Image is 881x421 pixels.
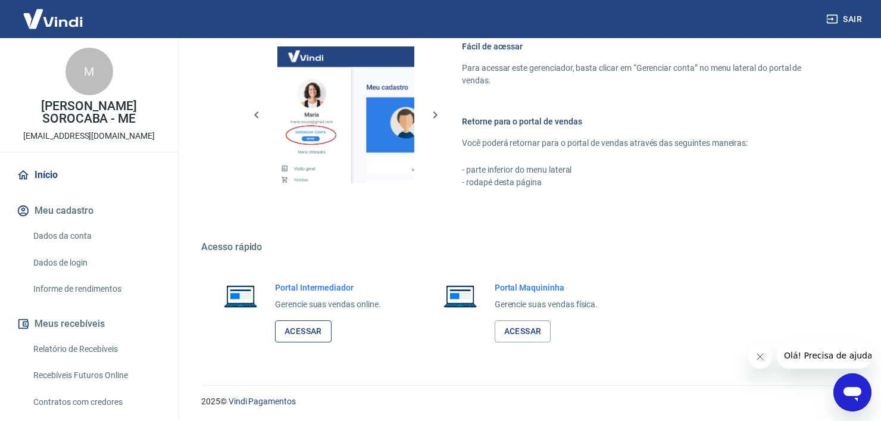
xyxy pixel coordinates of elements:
p: Gerencie suas vendas online. [275,298,381,311]
iframe: Mensagem da empresa [777,342,871,369]
img: Imagem de um notebook aberto [435,282,485,310]
a: Informe de rendimentos [29,277,164,301]
img: Imagem de um notebook aberto [215,282,265,310]
a: Vindi Pagamentos [229,397,296,406]
h6: Portal Maquininha [495,282,598,294]
h6: Portal Intermediador [275,282,381,294]
p: - rodapé desta página [462,176,824,189]
p: Você poderá retornar para o portal de vendas através das seguintes maneiras: [462,137,824,149]
p: Para acessar este gerenciador, basta clicar em “Gerenciar conta” no menu lateral do portal de ven... [462,62,824,87]
p: [PERSON_NAME] SOROCABA - ME [10,100,168,125]
div: M [65,48,113,95]
a: Acessar [495,320,551,342]
a: Início [14,162,164,188]
p: Gerencie suas vendas física. [495,298,598,311]
p: [EMAIL_ADDRESS][DOMAIN_NAME] [23,130,155,142]
button: Meu cadastro [14,198,164,224]
img: Vindi [14,1,92,37]
a: Relatório de Recebíveis [29,337,164,361]
a: Dados de login [29,251,164,275]
span: Olá! Precisa de ajuda? [7,8,100,18]
button: Meus recebíveis [14,311,164,337]
a: Acessar [275,320,332,342]
h6: Fácil de acessar [462,40,824,52]
iframe: Fechar mensagem [748,345,772,369]
p: 2025 © [201,395,852,408]
img: Imagem da dashboard mostrando o botão de gerenciar conta na sidebar no lado esquerdo [277,46,414,183]
p: - parte inferior do menu lateral [462,164,824,176]
a: Dados da conta [29,224,164,248]
a: Contratos com credores [29,390,164,414]
h6: Retorne para o portal de vendas [462,116,824,127]
iframe: Botão para abrir a janela de mensagens [833,373,871,411]
a: Recebíveis Futuros Online [29,363,164,388]
h5: Acesso rápido [201,241,852,253]
button: Sair [824,8,867,30]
